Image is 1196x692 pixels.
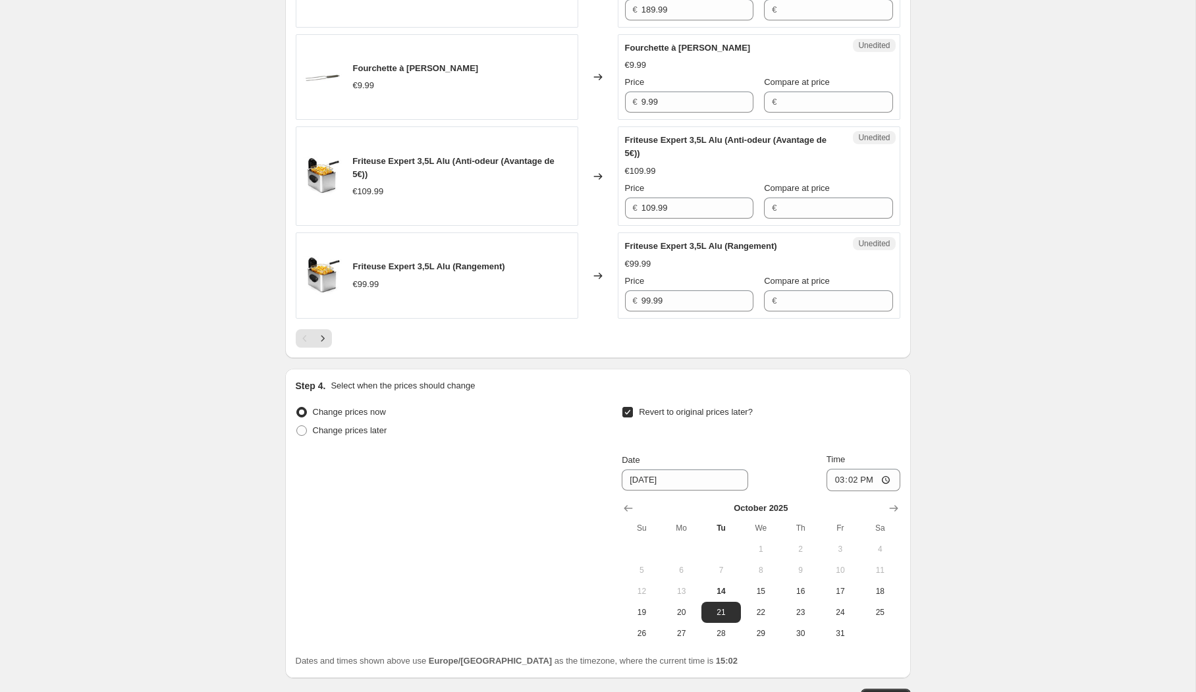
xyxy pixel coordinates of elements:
[627,586,656,597] span: 12
[701,518,741,539] th: Tuesday
[884,499,903,518] button: Show next month, November 2025
[622,455,639,465] span: Date
[622,469,748,491] input: 10/14/2025
[633,296,638,306] span: €
[701,602,741,623] button: Tuesday October 21 2025
[296,329,332,348] nav: Pagination
[865,523,894,533] span: Sa
[667,565,696,575] span: 6
[622,518,661,539] th: Sunday
[627,565,656,575] span: 5
[827,469,900,491] input: 12:00
[352,185,383,198] div: €109.99
[780,518,820,539] th: Thursday
[741,518,780,539] th: Wednesday
[662,602,701,623] button: Monday October 20 2025
[746,628,775,639] span: 29
[772,5,776,14] span: €
[429,656,552,666] b: Europe/[GEOGRAPHIC_DATA]
[741,539,780,560] button: Wednesday October 1 2025
[786,607,815,618] span: 23
[625,43,751,53] span: Fourchette à [PERSON_NAME]
[741,581,780,602] button: Wednesday October 15 2025
[858,132,890,143] span: Unedited
[780,623,820,644] button: Thursday October 30 2025
[826,607,855,618] span: 24
[865,544,894,554] span: 4
[662,560,701,581] button: Monday October 6 2025
[716,656,738,666] b: 15:02
[786,628,815,639] span: 30
[746,607,775,618] span: 22
[764,276,830,286] span: Compare at price
[821,602,860,623] button: Friday October 24 2025
[667,628,696,639] span: 27
[331,379,475,392] p: Select when the prices should change
[826,586,855,597] span: 17
[353,79,375,92] div: €9.99
[860,518,900,539] th: Saturday
[786,523,815,533] span: Th
[707,586,736,597] span: 14
[353,278,379,291] div: €99.99
[860,581,900,602] button: Saturday October 18 2025
[619,499,638,518] button: Show previous month, September 2025
[625,77,645,87] span: Price
[701,560,741,581] button: Tuesday October 7 2025
[313,407,386,417] span: Change prices now
[633,97,638,107] span: €
[296,656,738,666] span: Dates and times shown above use as the timezone, where the current time is
[746,565,775,575] span: 8
[662,623,701,644] button: Monday October 27 2025
[865,607,894,618] span: 25
[865,586,894,597] span: 18
[667,523,696,533] span: Mo
[627,523,656,533] span: Su
[622,623,661,644] button: Sunday October 26 2025
[625,183,645,193] span: Price
[622,581,661,602] button: Sunday October 12 2025
[707,628,736,639] span: 28
[772,203,776,213] span: €
[821,623,860,644] button: Friday October 31 2025
[772,296,776,306] span: €
[786,565,815,575] span: 9
[780,560,820,581] button: Thursday October 9 2025
[296,379,326,392] h2: Step 4.
[667,607,696,618] span: 20
[707,565,736,575] span: 7
[746,544,775,554] span: 1
[865,565,894,575] span: 11
[741,602,780,623] button: Wednesday October 22 2025
[627,607,656,618] span: 19
[764,77,830,87] span: Compare at price
[701,581,741,602] button: Today Tuesday October 14 2025
[821,581,860,602] button: Friday October 17 2025
[764,183,830,193] span: Compare at price
[786,544,815,554] span: 2
[353,63,479,73] span: Fourchette à [PERSON_NAME]
[625,257,651,271] div: €99.99
[707,523,736,533] span: Tu
[860,539,900,560] button: Saturday October 4 2025
[639,407,753,417] span: Revert to original prices later?
[667,586,696,597] span: 13
[313,329,332,348] button: Next
[662,518,701,539] th: Monday
[625,165,656,178] div: €109.99
[353,261,505,271] span: Friteuse Expert 3,5L Alu (Rangement)
[633,5,638,14] span: €
[303,57,342,97] img: F200-1_80x.jpg
[780,602,820,623] button: Thursday October 23 2025
[827,454,845,464] span: Time
[858,40,890,51] span: Unedited
[860,602,900,623] button: Saturday October 25 2025
[821,539,860,560] button: Friday October 3 2025
[746,523,775,533] span: We
[303,256,342,296] img: frifri_F5828DUO_face_80x.jpg
[625,241,777,251] span: Friteuse Expert 3,5L Alu (Rangement)
[741,623,780,644] button: Wednesday October 29 2025
[352,156,555,179] span: Friteuse Expert 3,5L Alu (Anti-odeur (Avantage de 5€))
[772,97,776,107] span: €
[633,203,638,213] span: €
